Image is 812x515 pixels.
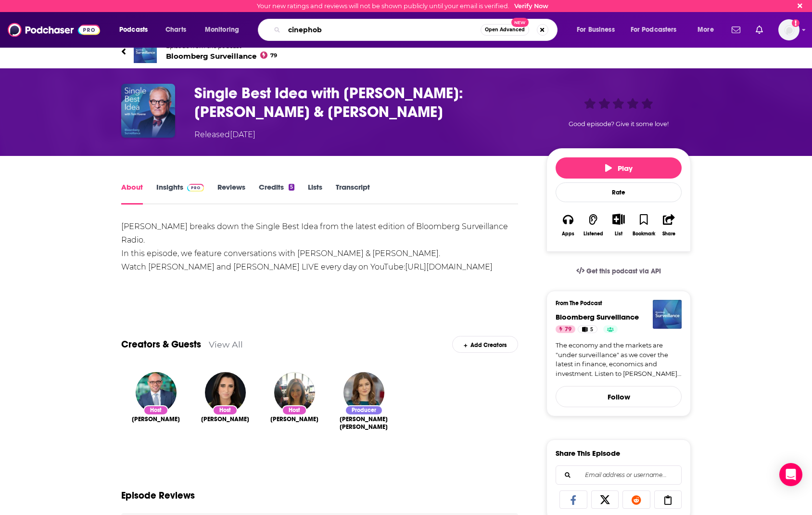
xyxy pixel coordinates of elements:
[194,84,531,121] h1: Single Best Idea with Tom Keene: Jamie Dimon & Constance Hunter
[121,220,518,301] div: [PERSON_NAME] breaks down the Single Best Idea from the latest edition of Bloomberg Surveillance ...
[584,231,603,237] div: Listened
[134,40,157,63] img: Bloomberg Surveillance
[624,22,691,38] button: open menu
[556,207,581,243] button: Apps
[581,207,606,243] button: Listened
[121,40,691,63] a: Bloomberg SurveillanceEpisode from the podcastBloomberg Surveillance79
[187,184,204,192] img: Podchaser Pro
[662,231,675,237] div: Share
[562,231,574,237] div: Apps
[198,22,252,38] button: open menu
[270,415,318,423] a: Lisa Abramowicz
[792,19,799,27] svg: Email not verified
[136,372,177,413] img: Jonathan Ferro
[556,182,682,202] div: Rate
[156,182,204,205] a: InsightsPodchaser Pro
[121,182,143,205] a: About
[556,386,682,407] button: Follow
[143,405,168,415] div: Host
[257,2,548,10] div: Your new ratings and reviews will not be shown publicly until your email is verified.
[514,2,548,10] a: Verify Now
[289,184,294,191] div: 5
[270,53,277,58] span: 79
[752,22,767,38] a: Show notifications dropdown
[556,157,682,179] button: Play
[209,339,243,349] a: View All
[615,231,622,237] div: List
[556,449,620,458] h3: Share This Episode
[121,338,201,350] a: Creators & Guests
[259,182,294,205] a: Credits5
[217,182,245,205] a: Reviews
[121,489,195,502] h3: Episode Reviews
[631,207,656,243] button: Bookmark
[345,405,383,415] div: Producer
[511,18,529,27] span: New
[119,23,148,37] span: Podcasts
[569,259,669,283] a: Get this podcast via API
[622,490,650,509] a: Share on Reddit
[590,325,593,335] span: 5
[308,182,322,205] a: Lists
[633,231,655,237] div: Bookmark
[570,22,627,38] button: open menu
[779,463,802,486] div: Open Intercom Messenger
[267,19,567,41] div: Search podcasts, credits, & more...
[569,120,669,128] span: Good episode? Give it some love!
[336,182,370,205] a: Transcript
[559,490,587,509] a: Share on Facebook
[778,19,799,40] img: User Profile
[166,51,277,61] span: Bloomberg Surveillance
[194,129,255,141] div: Released [DATE]
[343,372,384,413] img: McKinnon de Kuyper
[778,19,799,40] span: Logged in as Citichaser
[591,490,619,509] a: Share on X/Twitter
[578,325,597,333] a: 5
[778,19,799,40] button: Show profile menu
[605,164,633,173] span: Play
[274,372,315,413] img: Lisa Abramowicz
[205,23,239,37] span: Monitoring
[606,207,631,243] div: Show More ButtonList
[337,415,391,431] a: McKinnon de Kuyper
[165,23,186,37] span: Charts
[481,24,529,36] button: Open AdvancedNew
[556,300,674,307] h3: From The Podcast
[337,415,391,431] span: [PERSON_NAME] [PERSON_NAME]
[159,22,192,38] a: Charts
[609,214,628,224] button: Show More Button
[556,465,682,485] div: Search followers
[282,405,307,415] div: Host
[698,23,714,37] span: More
[728,22,744,38] a: Show notifications dropdown
[452,336,518,353] div: Add Creators
[565,325,571,335] span: 79
[284,22,481,38] input: Search podcasts, credits, & more...
[132,415,180,423] a: Jonathan Ferro
[405,262,493,271] a: [URL][DOMAIN_NAME]
[270,415,318,423] span: [PERSON_NAME]
[201,415,249,423] a: Annmarie Hordern
[201,415,249,423] span: [PERSON_NAME]
[556,325,575,333] a: 79
[556,341,682,378] a: The economy and the markets are "under surveillance" as we cover the latest in finance, economics...
[485,27,525,32] span: Open Advanced
[564,466,673,484] input: Email address or username...
[8,21,100,39] img: Podchaser - Follow, Share and Rate Podcasts
[631,23,677,37] span: For Podcasters
[205,372,246,413] img: Annmarie Hordern
[556,312,639,322] a: Bloomberg Surveillance
[113,22,160,38] button: open menu
[586,267,661,275] span: Get this podcast via API
[691,22,726,38] button: open menu
[654,490,682,509] a: Copy Link
[653,300,682,329] img: Bloomberg Surveillance
[577,23,615,37] span: For Business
